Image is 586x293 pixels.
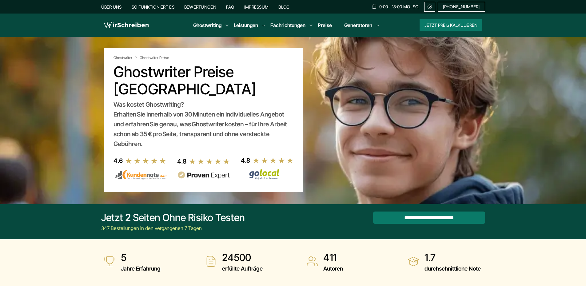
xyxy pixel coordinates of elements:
div: 347 Bestellungen in den vergangenen 7 Tagen [101,224,245,232]
a: Fachrichtungen [270,22,305,29]
img: stars [253,157,294,164]
a: Ghostwriting [193,22,221,29]
a: Blog [278,4,289,10]
a: So funktioniert es [132,4,174,10]
a: Ghostwriter [114,55,138,60]
a: Preise [318,22,332,28]
div: Jetzt 2 Seiten ohne Risiko testen [101,212,245,224]
img: Schedule [371,4,377,9]
img: Wirschreiben Bewertungen [241,169,294,180]
span: Jahre Erfahrung [121,264,161,274]
img: kundennote [114,169,166,180]
button: Jetzt Preis kalkulieren [420,19,482,31]
img: logo wirschreiben [104,21,149,30]
img: Jahre Erfahrung [104,255,116,267]
span: durchschnittliche Note [425,264,481,274]
span: Ghostwriter Preise [140,55,169,60]
a: Über uns [101,4,122,10]
img: erfüllte Aufträge [205,255,217,267]
div: Was kostet Ghostwriting? Erhalten Sie innerhalb von 30 Minuten ein individuelles Angebot und erfa... [114,100,293,149]
img: Autoren [306,255,318,267]
span: 9:00 - 18:00 Mo.-So. [379,4,419,9]
strong: 24500 [222,251,263,264]
strong: 411 [323,251,343,264]
img: durchschnittliche Note [407,255,420,267]
a: Bewertungen [184,4,216,10]
img: stars [189,158,230,165]
a: FAQ [226,4,234,10]
img: provenexpert reviews [177,171,230,179]
span: Autoren [323,264,343,274]
h1: Ghostwriter Preise [GEOGRAPHIC_DATA] [114,63,293,98]
img: Email [427,4,433,9]
strong: 1.7 [425,251,481,264]
a: Leistungen [234,22,258,29]
span: [PHONE_NUMBER] [443,4,480,9]
a: [PHONE_NUMBER] [438,2,485,12]
div: 4.6 [114,156,123,166]
div: 4.8 [177,156,186,166]
div: 4.8 [241,156,250,165]
span: erfüllte Aufträge [222,264,263,274]
img: stars [125,157,166,164]
a: Generatoren [344,22,372,29]
strong: 5 [121,251,161,264]
a: Impressum [244,4,269,10]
